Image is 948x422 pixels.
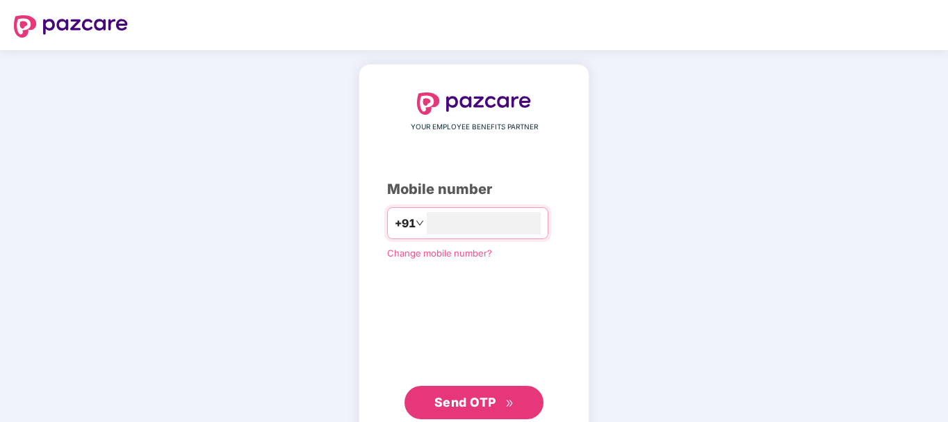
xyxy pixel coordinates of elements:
a: Change mobile number? [387,247,492,259]
span: +91 [395,215,416,232]
span: YOUR EMPLOYEE BENEFITS PARTNER [411,122,538,133]
button: Send OTPdouble-right [404,386,544,419]
span: double-right [505,399,514,408]
span: Send OTP [434,395,496,409]
span: down [416,219,424,227]
img: logo [14,15,128,38]
img: logo [417,92,531,115]
div: Mobile number [387,179,561,200]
